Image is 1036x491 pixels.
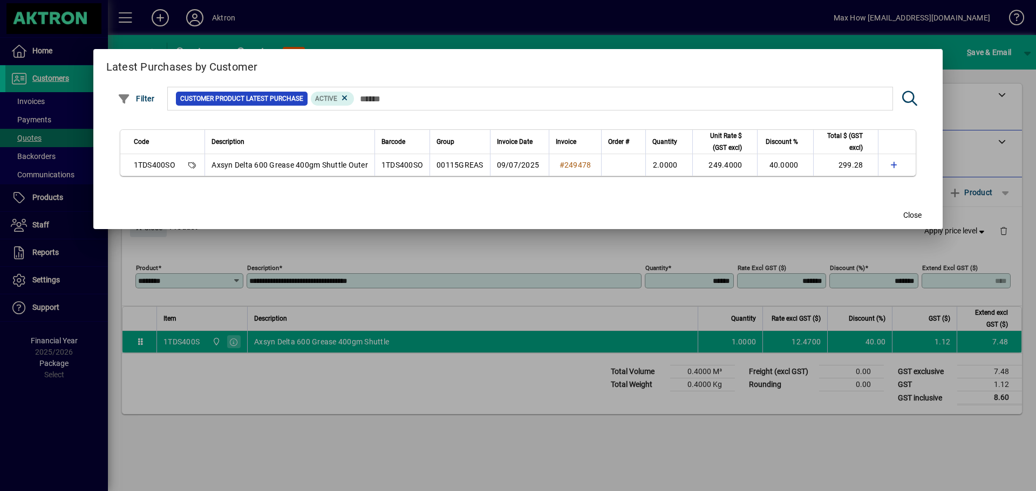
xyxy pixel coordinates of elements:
td: 299.28 [813,154,878,176]
span: Customer Product Latest Purchase [180,93,303,104]
span: Order # [608,136,629,148]
span: Invoice [556,136,576,148]
span: Total $ (GST excl) [820,130,863,154]
td: 2.0000 [645,154,692,176]
button: Filter [115,89,158,108]
td: 249.4000 [692,154,757,176]
span: Invoice Date [497,136,533,148]
td: 09/07/2025 [490,154,549,176]
span: Discount % [766,136,798,148]
div: Code [134,136,199,148]
span: # [560,161,564,169]
div: Invoice Date [497,136,542,148]
div: Barcode [381,136,423,148]
mat-chip: Product Activation Status: Active [311,92,354,106]
span: Close [903,210,922,221]
div: Discount % [764,136,808,148]
span: Unit Rate $ (GST excl) [699,130,742,154]
span: Active [315,95,337,102]
span: 249478 [564,161,591,169]
div: Description [212,136,368,148]
div: Group [437,136,483,148]
a: #249478 [556,159,595,171]
span: 1TDS400SO [381,161,423,169]
h2: Latest Purchases by Customer [93,49,943,80]
span: Barcode [381,136,405,148]
div: Total $ (GST excl) [820,130,873,154]
td: 40.0000 [757,154,813,176]
span: 00115GREAS [437,161,483,169]
span: Code [134,136,149,148]
div: Invoice [556,136,595,148]
div: Quantity [652,136,687,148]
div: Unit Rate $ (GST excl) [699,130,752,154]
span: 1TDS400SO [134,161,175,169]
span: Quantity [652,136,677,148]
span: Axsyn Delta 600 Grease 400gm Shuttle Outer [212,161,368,169]
span: Description [212,136,244,148]
div: Order # [608,136,639,148]
button: Close [895,205,930,225]
span: Filter [118,94,155,103]
span: Group [437,136,454,148]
